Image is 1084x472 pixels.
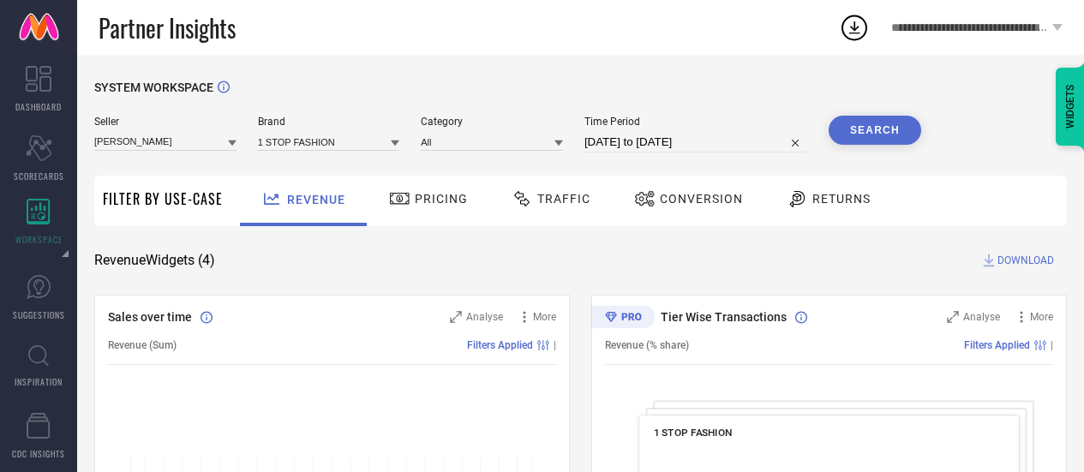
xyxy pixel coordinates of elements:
span: Revenue [287,193,345,206]
span: SCORECARDS [14,170,64,182]
span: Filters Applied [964,339,1030,351]
span: Tier Wise Transactions [661,310,787,324]
span: | [554,339,556,351]
span: DOWNLOAD [997,252,1054,269]
span: Analyse [963,311,1000,323]
span: Analyse [466,311,503,323]
span: SUGGESTIONS [13,308,65,321]
input: Select time period [584,132,807,152]
span: 1 STOP FASHION [654,427,733,439]
span: Brand [258,116,400,128]
span: WORKSPACE [15,233,63,246]
span: Filters Applied [467,339,533,351]
span: CDC INSIGHTS [12,447,65,460]
span: More [533,311,556,323]
span: | [1051,339,1053,351]
svg: Zoom [450,311,462,323]
span: Seller [94,116,237,128]
span: Time Period [584,116,807,128]
span: SYSTEM WORKSPACE [94,81,213,94]
span: Traffic [537,192,590,206]
span: Revenue Widgets ( 4 ) [94,252,215,269]
span: Sales over time [108,310,192,324]
span: Returns [812,192,871,206]
button: Search [829,116,921,145]
span: DASHBOARD [15,100,62,113]
div: Open download list [839,12,870,43]
span: Revenue (% share) [605,339,689,351]
span: Conversion [660,192,743,206]
span: Category [421,116,563,128]
span: Revenue (Sum) [108,339,177,351]
span: Filter By Use-Case [103,188,223,209]
span: More [1030,311,1053,323]
span: Partner Insights [99,10,236,45]
div: Premium [591,306,655,332]
svg: Zoom [947,311,959,323]
span: INSPIRATION [15,375,63,388]
span: Pricing [415,192,468,206]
